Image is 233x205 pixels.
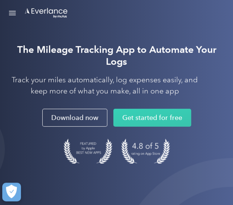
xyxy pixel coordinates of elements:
button: Cookies Settings [2,183,21,201]
a: Get started for free [113,109,191,127]
a: Go to homepage [24,7,68,19]
p: Track your miles automatically, log expenses easily, and keep more of what you make, all in one app [11,75,198,97]
a: Download now [42,109,107,127]
img: 4.9 out of 5 stars on the app store [121,139,170,164]
img: Badge for Featured by Apple Best New Apps [64,139,112,164]
a: Open Menu [6,6,19,20]
strong: The Mileage Tracking App to Automate Your Logs [17,44,216,67]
